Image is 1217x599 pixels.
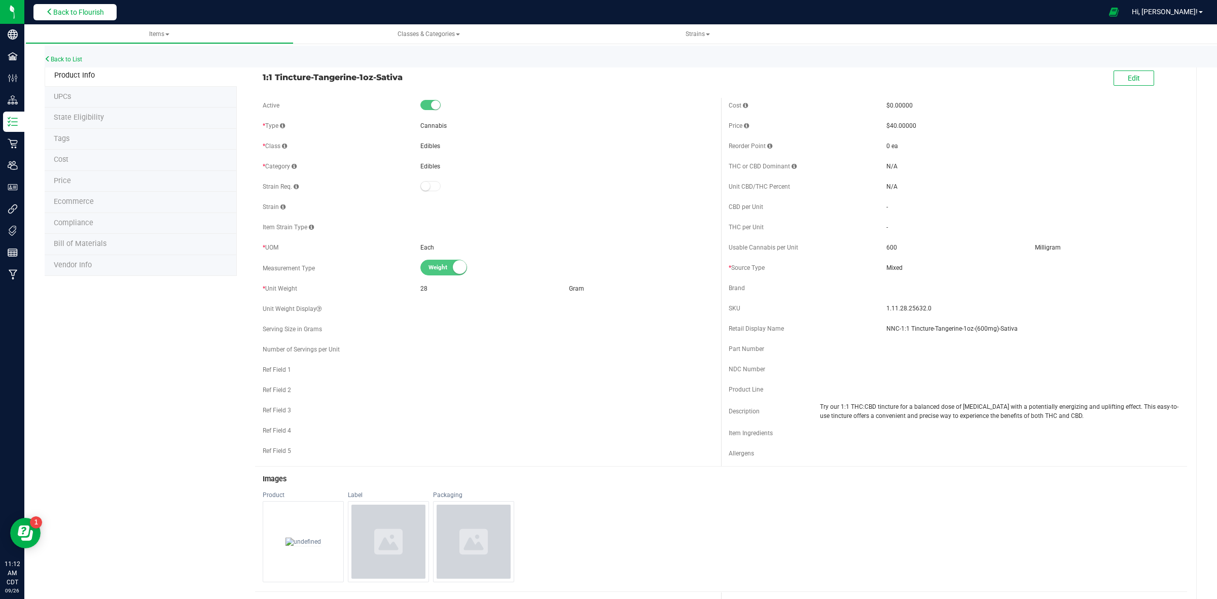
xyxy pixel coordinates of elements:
span: Active [263,102,279,109]
span: Strains [686,30,710,38]
span: $0.00000 [886,102,913,109]
button: Edit [1114,71,1154,86]
span: Source Type [729,264,765,271]
span: Gram [569,285,584,292]
inline-svg: Company [8,29,18,40]
span: CBD per Unit [729,203,763,210]
span: Item Strain Type [263,224,314,231]
p: 11:12 AM CDT [5,559,20,587]
i: Custom display text for unit weight (e.g., '1.25 g', '1 gram (0.035 oz)', '1 cookie (10mg THC)') [316,306,321,312]
span: Class [263,143,287,150]
span: Measurement Type [263,265,315,272]
span: Usable Cannabis per Unit [729,244,798,251]
span: Ecommerce [54,197,94,206]
span: Strain [263,203,285,210]
span: Tag [54,134,69,143]
span: 28 [420,285,427,292]
span: Mixed [886,263,1179,272]
span: Cannabis [420,122,447,129]
span: Cost [729,102,748,109]
span: Ref Field 1 [263,366,291,373]
span: THC or CBD Dominant [729,163,797,170]
span: - [886,203,888,210]
span: Each [420,244,434,251]
inline-svg: Facilities [8,51,18,61]
inline-svg: Inventory [8,117,18,127]
span: Edibles [420,163,440,170]
span: Unit Weight Display [263,305,321,312]
span: Edit [1128,74,1140,82]
inline-svg: User Roles [8,182,18,192]
span: Open Ecommerce Menu [1102,2,1125,22]
span: Ref Field 4 [263,427,291,434]
span: NDC Number [729,366,765,373]
span: Edibles [420,143,440,150]
span: THC per Unit [729,224,764,231]
span: Unit Weight [263,285,297,292]
span: Ref Field 5 [263,447,291,454]
span: Milligram [1035,244,1061,251]
span: 0 ea [886,143,898,150]
span: Bill of Materials [54,239,106,248]
inline-svg: Retail [8,138,18,149]
span: - [886,224,888,231]
span: N/A [886,163,898,170]
span: Brand [729,285,745,292]
span: Price [54,177,71,185]
span: UOM [263,244,278,251]
span: Description [729,408,760,415]
span: Weight [428,260,474,275]
iframe: Resource center unread badge [30,516,42,528]
span: Price [729,122,749,129]
div: Product [263,491,344,499]
span: N/A [886,183,898,190]
span: SKU [729,305,740,312]
span: Ref Field 3 [263,407,291,414]
span: Cost [54,155,68,164]
span: 1:1 Tincture-Tangerine-1oz-Sativa [263,71,713,83]
inline-svg: Users [8,160,18,170]
button: Back to Flourish [33,4,117,20]
inline-svg: Configuration [8,73,18,83]
span: Tag [54,92,71,101]
img: undefined [285,538,321,546]
span: 600 [886,244,897,251]
span: Strain Req. [263,183,299,190]
span: Reorder Point [729,143,772,150]
span: NNC-1:1 Tincture-Tangerine-1oz-(600mg)-Sativa [886,324,1179,333]
p: 09/26 [5,587,20,594]
span: Unit CBD/THC Percent [729,183,790,190]
h3: Images [263,475,1179,483]
div: Packaging [433,491,514,499]
span: Ref Field 2 [263,386,291,394]
span: Tag [54,113,104,122]
span: Type [263,122,285,129]
span: Allergens [729,450,754,457]
span: Retail Display Name [729,325,784,332]
a: Back to List [45,56,82,63]
inline-svg: Tags [8,226,18,236]
span: Classes & Categories [398,30,460,38]
span: Item Ingredients [729,430,773,437]
span: Product Line [729,386,763,393]
span: Items [149,30,169,38]
inline-svg: Distribution [8,95,18,105]
span: Back to Flourish [53,8,104,16]
span: Vendor Info [54,261,92,269]
div: Label [348,491,429,499]
inline-svg: Reports [8,248,18,258]
span: Part Number [729,345,764,353]
span: Number of Servings per Unit [263,346,340,353]
span: Category [263,163,297,170]
iframe: Resource center [10,518,41,548]
span: Serving Size in Grams [263,326,322,333]
inline-svg: Manufacturing [8,269,18,279]
inline-svg: Integrations [8,204,18,214]
span: Try our 1:1 THC:CBD tincture for a balanced dose of [MEDICAL_DATA] with a potentially energizing ... [820,402,1179,420]
span: 1.11.28.25632.0 [886,304,1179,313]
span: Compliance [54,219,93,227]
span: Product Info [54,71,95,80]
span: $40.00000 [886,122,916,129]
span: Hi, [PERSON_NAME]! [1132,8,1198,16]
